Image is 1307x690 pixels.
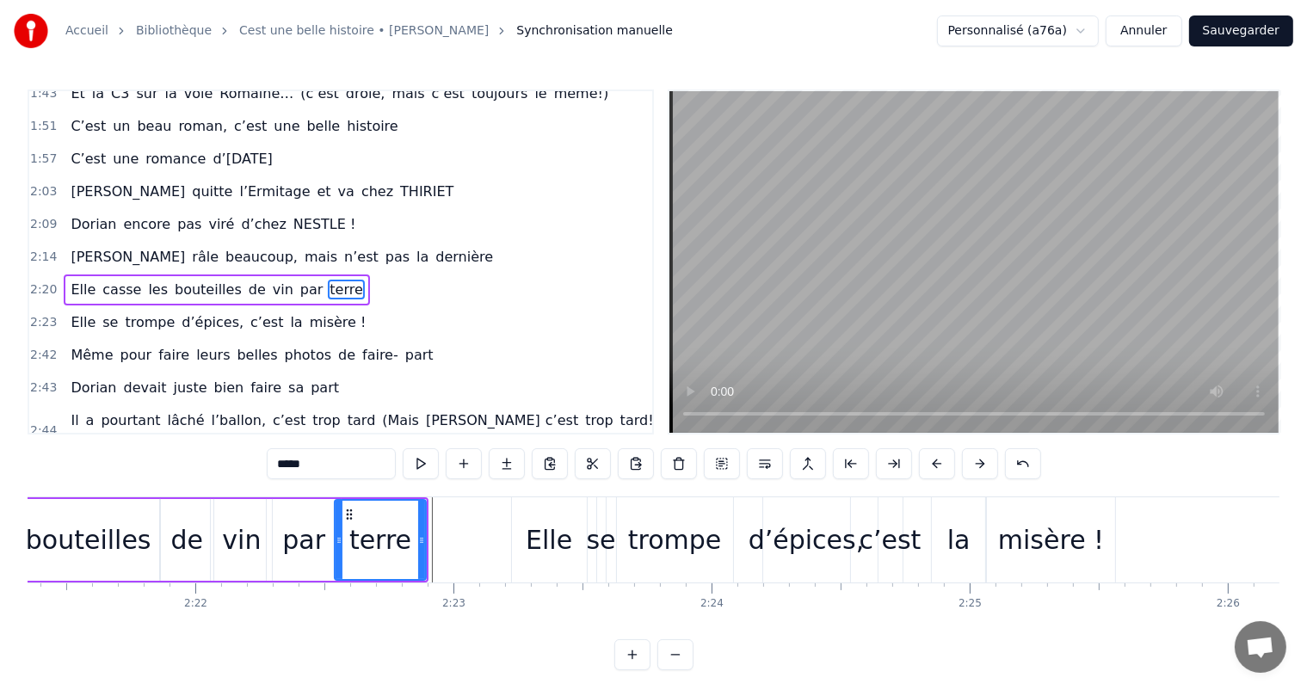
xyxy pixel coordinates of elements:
span: se [101,312,120,332]
span: belle [305,116,342,136]
span: d’épices, [180,312,245,332]
span: râle [190,247,220,267]
span: faire- [361,345,400,365]
span: l’ballon, [210,410,268,430]
div: de [171,521,204,559]
span: toujours [470,83,530,103]
span: c’est [271,410,307,430]
a: Cest une belle histoire • [PERSON_NAME] [239,22,489,40]
span: n’est [342,247,380,267]
span: NESTLE ! [292,214,358,234]
span: voie [182,83,215,103]
span: mais [303,247,339,267]
span: encore [122,214,173,234]
span: 2:09 [30,216,57,233]
span: belles [236,345,280,365]
span: Et [69,83,86,103]
span: mais [390,83,426,103]
span: beau [135,116,173,136]
span: 2:42 [30,347,57,364]
span: même!) [552,83,611,103]
div: trompe [628,521,722,559]
span: (c’est [299,83,341,103]
span: pourtant [99,410,162,430]
span: de [247,280,268,299]
span: chez [360,182,395,201]
span: c’est [430,83,466,103]
span: c’est [544,410,580,430]
span: les [146,280,170,299]
span: quitte [190,182,234,201]
span: Il [69,410,80,430]
span: c’est [249,312,285,332]
span: 1:57 [30,151,57,168]
button: Annuler [1106,15,1181,46]
span: 1:51 [30,118,57,135]
span: terre [328,280,364,299]
a: Ouvrir le chat [1235,621,1286,673]
span: [PERSON_NAME] [69,247,187,267]
div: vin [222,521,261,559]
span: C’est [69,149,108,169]
span: l’Ermitage [238,182,312,201]
span: vin [271,280,295,299]
div: misère ! [998,521,1104,559]
span: devait [122,378,169,397]
div: d’épices, [749,521,865,559]
span: la [288,312,304,332]
span: faire [157,345,191,365]
span: d’[DATE] [211,149,274,169]
span: pour [119,345,154,365]
span: dernière [434,247,495,267]
div: 2:24 [700,597,724,611]
span: trompe [123,312,176,332]
span: va [336,182,356,201]
span: sur [134,83,159,103]
span: faire [249,378,283,397]
span: trop [583,410,614,430]
div: terre [349,521,411,559]
span: la [163,83,179,103]
a: Accueil [65,22,108,40]
img: youka [14,14,48,48]
span: c’est [232,116,268,136]
span: a [84,410,96,430]
span: de [336,345,357,365]
span: par [299,280,325,299]
span: misère ! [308,312,368,332]
span: histoire [345,116,400,136]
span: [PERSON_NAME] !! [424,410,540,451]
span: photos [283,345,333,365]
span: [PERSON_NAME] [69,182,187,201]
a: Bibliothèque [136,22,212,40]
div: 2:23 [442,597,465,611]
span: Elle [69,312,97,332]
span: romance [144,149,207,169]
span: sa [287,378,305,397]
span: la [90,83,106,103]
span: un [111,116,132,136]
span: (Mais [380,410,421,430]
span: 2:44 [30,422,57,440]
span: le [533,83,548,103]
span: casse [101,280,143,299]
span: 1:43 [30,85,57,102]
div: 2:25 [959,597,982,611]
span: roman, [176,116,229,136]
span: Synchronisation manuelle [516,22,673,40]
div: 2:26 [1217,597,1240,611]
span: 2:03 [30,183,57,200]
span: bien [213,378,246,397]
span: Romaine… [218,83,295,103]
div: Elle [526,521,572,559]
span: lâché [166,410,207,430]
span: THIRIET [398,182,455,201]
span: 2:23 [30,314,57,331]
div: bouteilles [26,521,151,559]
div: se [587,521,616,559]
span: tard!) [619,410,661,430]
span: C’est [69,116,108,136]
div: la [947,521,971,559]
span: viré [207,214,236,234]
span: Elle [69,280,97,299]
